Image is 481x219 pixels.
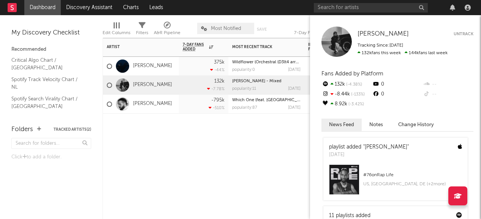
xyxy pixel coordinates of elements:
[423,89,473,99] div: --
[321,71,383,77] span: Fans Added by Platform
[321,99,372,109] div: 8.92k
[294,28,351,38] div: 7-Day Fans Added (7-Day Fans Added)
[232,60,301,64] div: Wildflower (Orchestral (D3lt4 arrang.)
[11,75,84,91] a: Spotify Track Velocity Chart / NL
[232,79,301,83] div: Luther - Mixed
[211,98,225,103] div: -795k
[372,80,422,89] div: 0
[103,28,130,38] div: Edit Columns
[11,28,91,38] div: My Discovery Checklist
[133,101,172,107] a: [PERSON_NAME]
[347,102,364,106] span: -3.42 %
[294,19,351,41] div: 7-Day Fans Added (7-Day Fans Added)
[345,83,362,87] span: -4.38 %
[232,106,257,110] div: popularity: 87
[321,80,372,89] div: 132k
[207,86,225,91] div: -7.78 %
[358,43,403,48] span: Tracking Since: [DATE]
[136,19,148,41] div: Filters
[11,125,33,134] div: Folders
[362,119,391,131] button: Notes
[11,138,91,149] input: Search for folders...
[257,27,267,31] button: Save
[232,98,310,102] a: Which One (feat. [GEOGRAPHIC_DATA])
[372,89,422,99] div: 0
[136,28,148,38] div: Filters
[232,60,305,64] a: Wildflower (Orchestral (D3lt4 arrang.)
[358,31,409,37] span: [PERSON_NAME]
[329,143,409,151] div: playlist added
[454,30,473,38] button: Untrack
[154,19,180,41] div: A&R Pipeline
[288,87,301,91] div: [DATE]
[11,56,84,72] a: Critical Algo Chart / [GEOGRAPHIC_DATA]
[288,68,301,72] div: [DATE]
[154,28,180,38] div: A&R Pipeline
[321,89,372,99] div: -8.44k
[103,19,130,41] div: Edit Columns
[214,60,225,65] div: 375k
[321,119,362,131] button: News Feed
[350,92,365,97] span: -133 %
[11,45,91,54] div: Recommended
[107,45,164,49] div: Artist
[363,180,462,189] div: US, [GEOGRAPHIC_DATA], DE (+ 2 more)
[232,79,282,83] a: [PERSON_NAME] - Mixed
[323,164,468,200] a: #76onRap LifeUS, [GEOGRAPHIC_DATA], DE (+2more)
[423,80,473,89] div: --
[358,51,448,55] span: 144k fans last week
[232,98,301,102] div: Which One (feat. Central Cee)
[308,42,335,52] div: Instagram Followers
[288,106,301,110] div: [DATE]
[11,95,84,110] a: Spotify Search Virality Chart / [GEOGRAPHIC_DATA]
[183,42,207,52] span: 7-Day Fans Added
[11,153,91,162] div: Click to add a folder.
[210,67,225,72] div: -44 %
[54,128,91,131] button: Tracked Artists(2)
[358,51,401,55] span: 132k fans this week
[214,79,225,84] div: 132k
[133,63,172,69] a: [PERSON_NAME]
[363,171,462,180] div: # 76 on Rap Life
[232,68,255,72] div: popularity: 0
[329,151,409,159] div: [DATE]
[133,82,172,88] a: [PERSON_NAME]
[211,26,241,31] span: Most Notified
[314,3,428,13] input: Search for artists
[358,30,409,38] a: [PERSON_NAME]
[209,105,225,110] div: -510 %
[391,119,441,131] button: Change History
[232,87,256,91] div: popularity: 11
[232,45,289,49] div: Most Recent Track
[363,144,409,150] a: "[PERSON_NAME]"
